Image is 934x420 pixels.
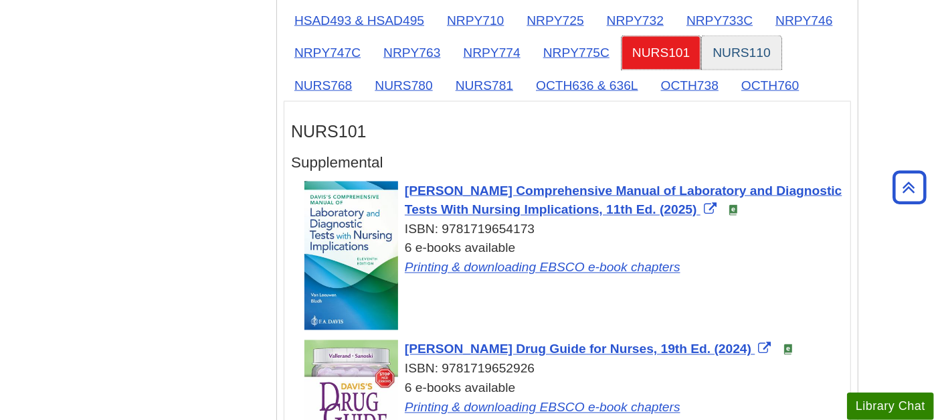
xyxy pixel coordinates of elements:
[364,69,443,102] a: NURS780
[405,184,842,217] span: [PERSON_NAME] Comprehensive Manual of Laboratory and Diagnostic Tests With Nursing Implications, ...
[596,4,674,37] a: NRPY732
[676,4,763,37] a: NRPY733C
[405,342,775,356] a: Link opens in new window
[304,182,398,330] img: Cover Art
[650,69,729,102] a: OCTH738
[373,36,451,69] a: NRPY763
[702,36,781,69] a: NURS110
[291,122,844,141] h3: NURS101
[728,205,739,216] img: e-Book
[304,360,844,379] div: ISBN: 9781719652926
[445,69,524,102] a: NURS781
[847,393,934,420] button: Library Chat
[284,4,435,37] a: HSAD493 & HSAD495
[888,178,931,196] a: Back to Top
[525,69,649,102] a: OCTH636 & 636L
[405,401,680,415] a: Link opens in new window
[765,4,843,37] a: NRPY746
[533,36,620,69] a: NRPY775C
[304,239,844,278] div: 6 e-books available
[304,379,844,418] div: 6 e-books available
[284,69,363,102] a: NURS768
[453,36,531,69] a: NRPY774
[405,184,842,217] a: Link opens in new window
[783,344,793,355] img: e-Book
[284,36,371,69] a: NRPY747C
[436,4,515,37] a: NRPY710
[731,69,810,102] a: OCTH760
[304,220,844,240] div: ISBN: 9781719654173
[405,342,751,356] span: [PERSON_NAME] Drug Guide for Nurses, 19th Ed. (2024)
[516,4,594,37] a: NRPY725
[291,155,844,171] h4: Supplemental
[405,261,680,275] a: Link opens in new window
[622,36,700,69] a: NURS101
